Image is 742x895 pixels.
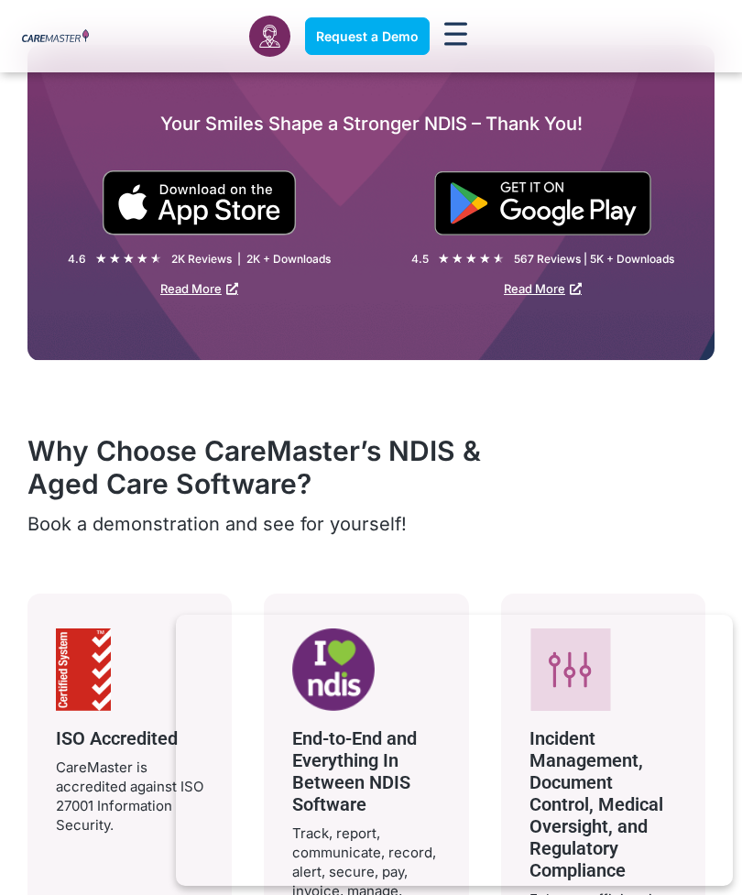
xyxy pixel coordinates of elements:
h2: Your Smiles Shape a Stronger NDIS – Thank You! [27,109,715,138]
i: ★ [465,249,477,268]
span: ISO Accredited [56,727,178,749]
div: Menu Toggle [444,22,467,49]
i: ★ [109,249,121,268]
i: ★ [136,249,148,268]
i: ★ [150,249,162,268]
i: ★ [438,249,450,268]
div: 2K Reviews | 2K + Downloads [171,251,331,267]
i: ★ [95,249,107,268]
a: Request a Demo [305,17,430,55]
a: Read More [160,281,238,296]
span: Request a Demo [316,28,419,44]
img: small black download on the apple app store button. [102,170,297,235]
p: CareMaster is accredited against ISO 27001 Information Security. [56,758,203,835]
img: CareMaster Logo [22,29,89,44]
i: ★ [452,249,464,268]
span: Book a demonstration and see for yourself! [27,513,407,535]
div: 4.6 [68,251,86,267]
h2: Why Choose CareMaster’s NDIS & Aged Care Software? [27,434,508,500]
div: 4.5/5 [438,249,505,268]
img: "Get is on" Black Google play button. [434,171,651,235]
i: ★ [123,249,135,268]
div: 4.5 [411,251,429,267]
i: ★ [493,249,505,268]
div: 4.5/5 [95,249,162,268]
div: 567 Reviews | 5K + Downloads [514,251,674,267]
i: ★ [479,249,491,268]
iframe: Popup CTA [176,615,733,886]
a: Read More [504,281,582,296]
